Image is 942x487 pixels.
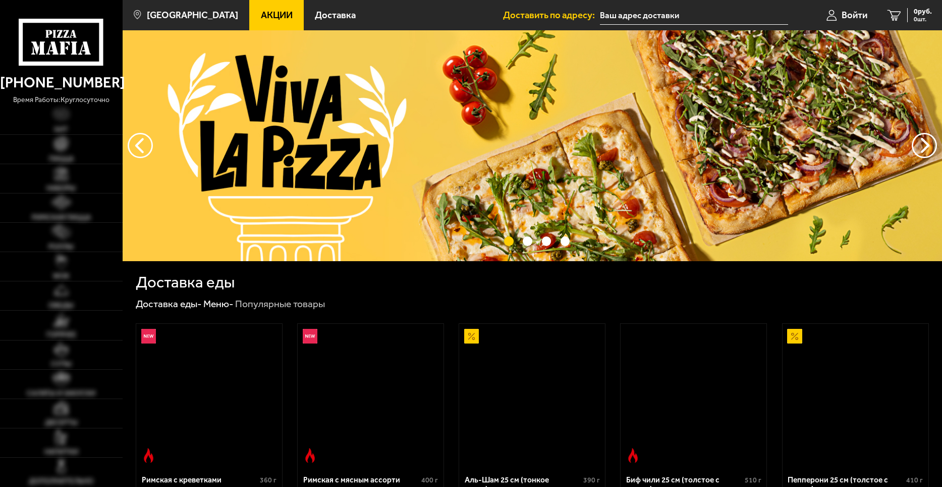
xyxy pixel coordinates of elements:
img: Акционный [464,329,479,344]
span: Войти [842,11,867,20]
img: Острое блюдо [141,448,156,463]
a: Острое блюдоБиф чили 25 см (толстое с сыром) [621,324,766,468]
span: Римская пицца [32,214,91,221]
span: Десерты [45,419,78,426]
a: АкционныйПепперони 25 см (толстое с сыром) [783,324,928,468]
span: Обеды [48,302,74,309]
img: Новинка [303,329,317,344]
button: точки переключения [523,236,532,246]
button: предыдущий [912,133,937,158]
a: Меню- [203,298,234,310]
span: 510 г [745,476,761,484]
h1: Доставка еды [136,274,235,290]
span: Дополнительно [29,477,93,484]
a: АкционныйАль-Шам 25 см (тонкое тесто) [459,324,605,468]
button: следующий [128,133,153,158]
img: Острое блюдо [626,448,640,463]
span: 400 г [421,476,438,484]
div: Римская с мясным ассорти [303,475,419,485]
span: 0 шт. [914,16,932,22]
button: точки переключения [542,236,551,246]
span: Доставка [315,11,356,20]
span: Пицца [49,155,74,162]
span: 0 руб. [914,8,932,15]
div: Римская с креветками [142,475,258,485]
span: [GEOGRAPHIC_DATA] [147,11,238,20]
input: Ваш адрес доставки [600,6,788,25]
span: Акции [261,11,293,20]
span: Доставить по адресу: [503,11,600,20]
a: НовинкаОстрое блюдоРимская с мясным ассорти [298,324,444,468]
button: точки переключения [504,236,514,246]
a: НовинкаОстрое блюдоРимская с креветками [136,324,282,468]
img: Острое блюдо [303,448,317,463]
span: Напитки [44,448,78,455]
span: Горячее [46,331,76,338]
span: 410 г [906,476,923,484]
span: Хит [54,126,68,133]
span: 390 г [583,476,600,484]
div: Популярные товары [235,298,325,310]
img: Акционный [787,329,802,344]
span: Салаты и закуски [27,389,95,397]
span: Роллы [48,243,74,250]
img: Новинка [141,329,156,344]
a: Доставка еды- [136,298,202,310]
span: WOK [53,272,70,279]
span: Наборы [46,184,76,191]
button: точки переключения [561,236,570,246]
span: Супы [51,360,72,367]
span: 360 г [260,476,276,484]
